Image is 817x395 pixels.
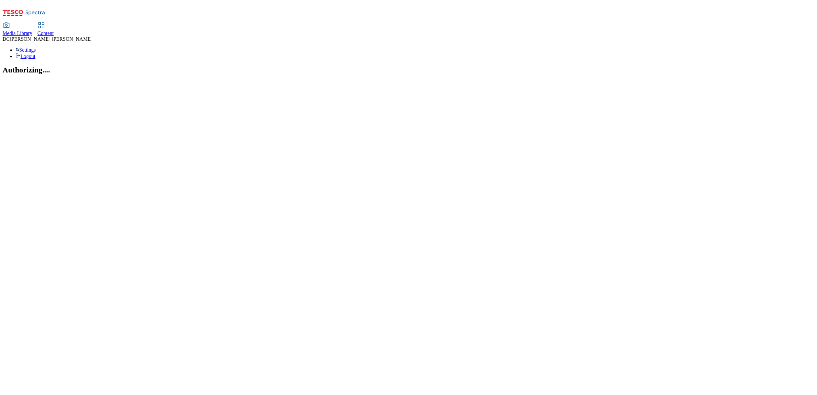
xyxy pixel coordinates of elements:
a: Content [38,23,54,36]
span: Media Library [3,30,32,36]
a: Settings [15,47,36,53]
h2: Authorizing.... [3,66,814,74]
span: [PERSON_NAME] [PERSON_NAME] [10,36,92,42]
a: Logout [15,54,35,59]
a: Media Library [3,23,32,36]
span: Content [38,30,54,36]
span: DC [3,36,10,42]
